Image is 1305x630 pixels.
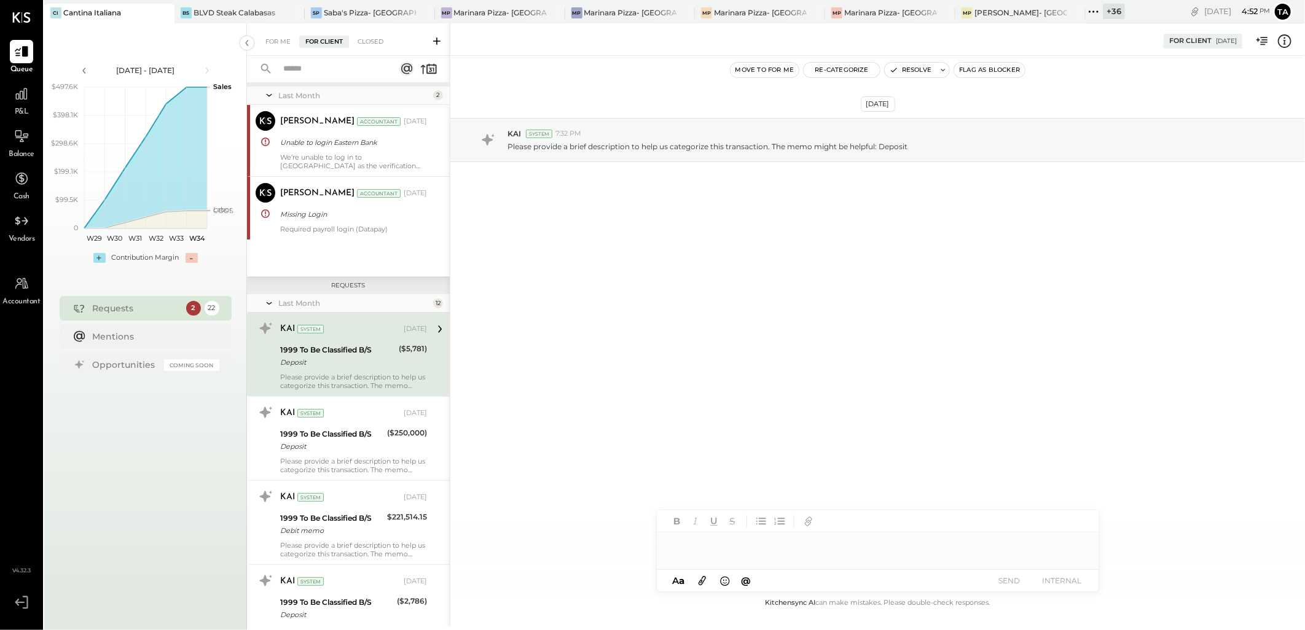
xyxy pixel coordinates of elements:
button: Ordered List [772,513,788,529]
span: @ [741,575,751,586]
div: Marinara Pizza- [GEOGRAPHIC_DATA] [454,7,547,18]
div: Cantina Italiana [63,7,121,18]
div: [DATE] [1204,6,1270,17]
div: ($250,000) [387,427,427,439]
p: Please provide a brief description to help us categorize this transaction. The memo might be help... [507,141,907,152]
div: Deposit [280,356,395,368]
div: Last Month [278,90,430,101]
div: 2 [433,90,443,100]
div: Requests [253,281,444,290]
span: Balance [9,149,34,160]
span: Accountant [3,297,41,308]
div: Accountant [357,189,401,198]
div: KAI [280,491,295,504]
button: Re-Categorize [804,63,880,77]
div: MP [571,7,582,18]
div: CI [50,7,61,18]
div: Coming Soon [164,359,219,371]
div: [PERSON_NAME]- [GEOGRAPHIC_DATA] [974,7,1067,18]
a: Queue [1,40,42,76]
div: 1999 To Be Classified B/S [280,428,383,440]
div: System [526,130,552,138]
div: Please provide a brief description to help us categorize this transaction. The memo might be help... [280,541,427,558]
a: Vendors [1,209,42,245]
div: System [297,409,324,418]
div: ($2,786) [397,595,427,607]
span: Cash [14,192,29,203]
div: 1999 To Be Classified B/S [280,596,393,609]
div: BLVD Steak Calabasas [194,7,275,18]
button: Unordered List [753,513,769,529]
span: 7:32 PM [555,129,581,139]
div: - [186,253,198,263]
div: Saba's Pizza- [GEOGRAPHIC_DATA] [324,7,417,18]
div: 1999 To Be Classified B/S [280,344,395,356]
text: W29 [87,234,102,243]
div: For Client [299,36,349,48]
div: Missing Login [280,208,423,220]
div: MP [831,7,842,18]
span: Vendors [9,234,35,245]
div: ($5,781) [399,343,427,355]
div: [DATE] [861,96,895,112]
span: Queue [10,64,33,76]
div: [DATE] - [DATE] [93,65,198,76]
text: $398.1K [53,111,78,119]
div: KAI [280,407,295,419]
text: COGS [213,206,233,215]
text: W31 [128,234,142,243]
button: Underline [706,513,722,529]
div: [PERSON_NAME] [280,187,355,200]
div: Deposit [280,440,383,453]
div: KAI [280,575,295,588]
button: Aa [669,574,689,588]
div: Required payroll login (Datapay) [280,225,427,233]
button: INTERNAL [1038,572,1087,589]
div: $221,514.15 [387,511,427,523]
div: [DATE] [404,324,427,334]
div: Please provide a brief description to help us categorize this transaction. The memo might be help... [280,457,427,474]
a: Accountant [1,272,42,308]
text: $199.1K [54,167,78,176]
button: SEND [985,572,1034,589]
div: 1999 To Be Classified B/S [280,512,383,524]
div: Requests [93,302,180,314]
div: + [93,253,106,263]
div: Contribution Margin [112,253,179,263]
div: BS [181,7,192,18]
div: Marinara Pizza- [GEOGRAPHIC_DATA] [584,7,677,18]
button: Move to for me [731,63,799,77]
button: Resolve [885,63,936,77]
div: MP [701,7,712,18]
div: Unable to login Eastern Bank [280,136,423,149]
text: $298.6K [51,139,78,147]
div: Deposit [280,609,393,621]
span: P&L [15,107,29,118]
div: System [297,577,324,586]
div: MP [441,7,452,18]
div: Last Month [278,298,430,308]
button: Bold [669,513,685,529]
div: Debit memo [280,524,383,537]
a: Cash [1,167,42,203]
div: MP [962,7,973,18]
div: 22 [205,301,219,316]
text: W30 [107,234,122,243]
text: $497.6K [52,82,78,91]
a: P&L [1,82,42,118]
div: [DATE] [404,189,427,198]
div: [PERSON_NAME] [280,115,355,128]
button: Ta [1273,2,1293,21]
div: For Client [1169,36,1212,46]
button: Flag as Blocker [954,63,1025,77]
div: [DATE] [404,117,427,126]
text: Labor [213,206,232,214]
div: + 36 [1103,4,1125,19]
span: a [679,575,684,586]
div: copy link [1189,5,1201,18]
div: [DATE] [404,492,427,502]
div: [DATE] [404,577,427,586]
button: Strikethrough [724,513,740,529]
div: [DATE] [1216,37,1237,45]
div: For Me [259,36,297,48]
